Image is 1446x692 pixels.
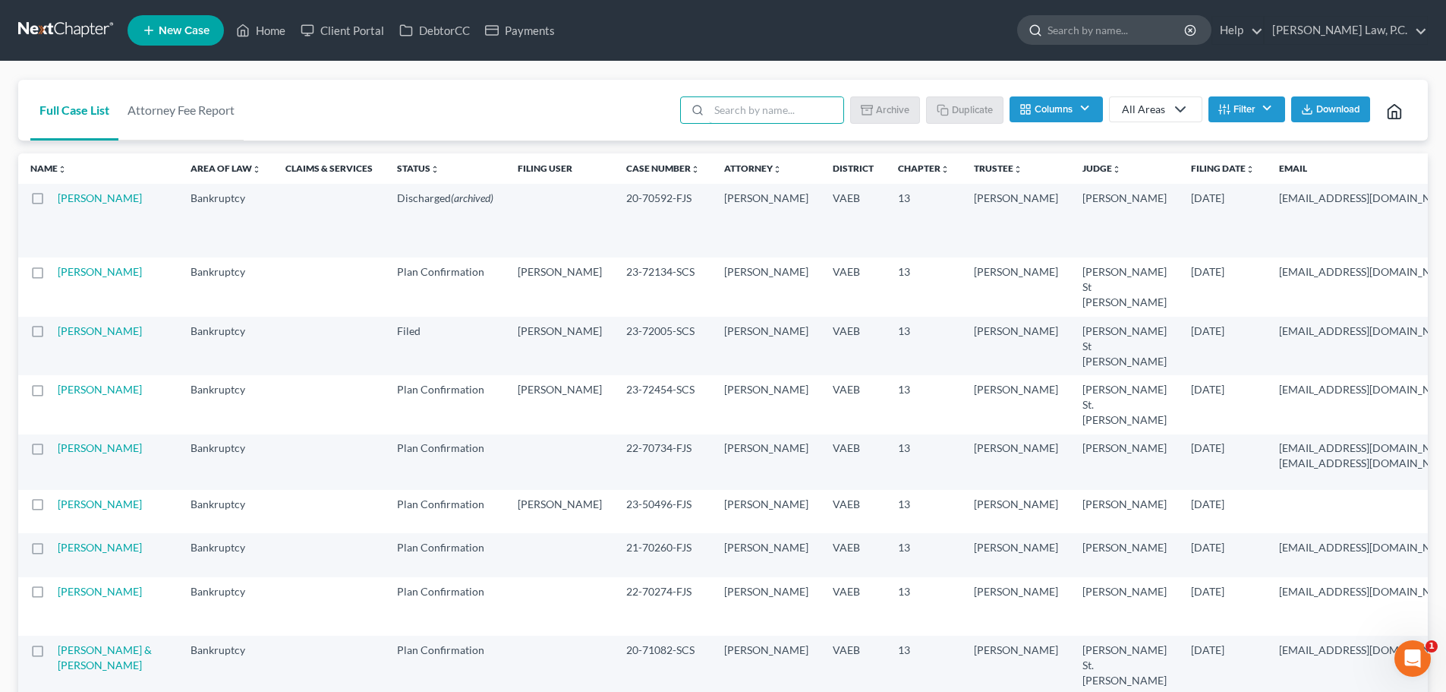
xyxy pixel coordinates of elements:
[962,577,1070,636] td: [PERSON_NAME]
[712,434,821,490] td: [PERSON_NAME]
[506,375,614,434] td: [PERSON_NAME]
[886,317,962,375] td: 13
[1010,96,1102,122] button: Columns
[1070,533,1179,577] td: [PERSON_NAME]
[773,165,782,174] i: unfold_more
[962,490,1070,533] td: [PERSON_NAME]
[506,490,614,533] td: [PERSON_NAME]
[1179,490,1267,533] td: [DATE]
[614,533,712,577] td: 21-70260-FJS
[178,434,273,490] td: Bankruptcy
[1179,577,1267,636] td: [DATE]
[178,375,273,434] td: Bankruptcy
[962,533,1070,577] td: [PERSON_NAME]
[1122,102,1165,117] div: All Areas
[1179,258,1267,316] td: [DATE]
[385,258,506,316] td: Plan Confirmation
[1212,17,1263,44] a: Help
[58,441,142,454] a: [PERSON_NAME]
[385,577,506,636] td: Plan Confirmation
[178,490,273,533] td: Bankruptcy
[709,97,843,123] input: Search by name...
[178,184,273,258] td: Bankruptcy
[178,577,273,636] td: Bankruptcy
[886,258,962,316] td: 13
[58,643,152,671] a: [PERSON_NAME] & [PERSON_NAME]
[712,577,821,636] td: [PERSON_NAME]
[392,17,477,44] a: DebtorCC
[451,191,493,204] span: (archived)
[821,490,886,533] td: VAEB
[293,17,392,44] a: Client Portal
[1394,640,1431,677] iframe: Intercom live chat
[477,17,562,44] a: Payments
[506,153,614,184] th: Filing User
[30,80,118,141] a: Full Case List
[712,317,821,375] td: [PERSON_NAME]
[886,375,962,434] td: 13
[614,577,712,636] td: 22-70274-FJS
[1265,17,1427,44] a: [PERSON_NAME] Law, P.C.
[626,163,700,174] a: Case Numberunfold_more
[385,184,506,258] td: Discharged
[1179,434,1267,490] td: [DATE]
[1070,375,1179,434] td: [PERSON_NAME] St. [PERSON_NAME]
[691,165,700,174] i: unfold_more
[962,317,1070,375] td: [PERSON_NAME]
[1112,165,1121,174] i: unfold_more
[962,258,1070,316] td: [PERSON_NAME]
[821,317,886,375] td: VAEB
[898,163,950,174] a: Chapterunfold_more
[712,184,821,258] td: [PERSON_NAME]
[58,324,142,337] a: [PERSON_NAME]
[385,434,506,490] td: Plan Confirmation
[178,258,273,316] td: Bankruptcy
[58,383,142,396] a: [PERSON_NAME]
[1179,533,1267,577] td: [DATE]
[962,375,1070,434] td: [PERSON_NAME]
[1070,184,1179,258] td: [PERSON_NAME]
[1191,163,1255,174] a: Filing Dateunfold_more
[58,541,142,554] a: [PERSON_NAME]
[886,184,962,258] td: 13
[430,165,439,174] i: unfold_more
[614,490,712,533] td: 23-50496-FJS
[228,17,293,44] a: Home
[58,585,142,598] a: [PERSON_NAME]
[821,533,886,577] td: VAEB
[1070,490,1179,533] td: [PERSON_NAME]
[506,258,614,316] td: [PERSON_NAME]
[385,533,506,577] td: Plan Confirmation
[1082,163,1121,174] a: Judgeunfold_more
[273,153,385,184] th: Claims & Services
[614,375,712,434] td: 23-72454-SCS
[821,375,886,434] td: VAEB
[821,153,886,184] th: District
[712,375,821,434] td: [PERSON_NAME]
[1426,640,1438,653] span: 1
[58,165,67,174] i: unfold_more
[962,434,1070,490] td: [PERSON_NAME]
[1047,16,1186,44] input: Search by name...
[886,533,962,577] td: 13
[1070,434,1179,490] td: [PERSON_NAME]
[821,258,886,316] td: VAEB
[886,577,962,636] td: 13
[58,265,142,278] a: [PERSON_NAME]
[1070,577,1179,636] td: [PERSON_NAME]
[1208,96,1285,122] button: Filter
[821,434,886,490] td: VAEB
[58,191,142,204] a: [PERSON_NAME]
[821,184,886,258] td: VAEB
[1291,96,1370,122] button: Download
[974,163,1022,174] a: Trusteeunfold_more
[1070,317,1179,375] td: [PERSON_NAME] St [PERSON_NAME]
[940,165,950,174] i: unfold_more
[886,490,962,533] td: 13
[614,258,712,316] td: 23-72134-SCS
[1179,375,1267,434] td: [DATE]
[712,490,821,533] td: [PERSON_NAME]
[1179,317,1267,375] td: [DATE]
[385,490,506,533] td: Plan Confirmation
[712,258,821,316] td: [PERSON_NAME]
